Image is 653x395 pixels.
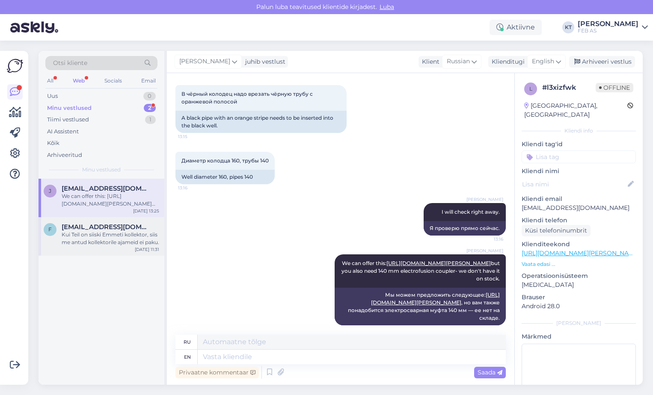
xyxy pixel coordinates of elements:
[184,350,191,364] div: en
[7,58,23,74] img: Askly Logo
[522,332,636,341] p: Märkmed
[447,57,470,66] span: Russian
[181,157,269,164] span: Диаметр колодца 160, трубы 140
[578,27,638,34] div: FEB AS
[45,75,55,86] div: All
[522,240,636,249] p: Klienditeekond
[135,246,159,253] div: [DATE] 11:31
[62,185,151,192] span: juliaabolina@gmail.com
[144,104,156,112] div: 2
[47,127,79,136] div: AI Assistent
[47,92,58,100] div: Uus
[103,75,124,86] div: Socials
[569,56,635,68] div: Arhiveeri vestlus
[341,260,501,282] span: We can offer this: but you also need 140 mm electrofusion coupler- we don't have it on stock.
[562,21,574,33] div: KT
[522,280,636,289] p: [MEDICAL_DATA]
[62,223,151,231] span: felikavendel35@gmail.com
[175,170,275,184] div: Well diameter 160, pipes 140
[133,208,159,214] div: [DATE] 13:25
[47,104,92,112] div: Minu vestlused
[596,83,633,92] span: Offline
[522,293,636,302] p: Brauser
[578,21,648,34] a: [PERSON_NAME]FEB AS
[522,203,636,212] p: [EMAIL_ADDRESS][DOMAIN_NAME]
[522,225,591,236] div: Küsi telefoninumbrit
[82,166,121,174] span: Minu vestlused
[47,139,59,147] div: Kõik
[466,196,503,203] span: [PERSON_NAME]
[490,20,542,35] div: Aktiivne
[143,92,156,100] div: 0
[181,91,314,105] span: В чёрный колодец надо врезать чёрную трубу с оранжевой полосой
[522,180,626,189] input: Lisa nimi
[419,57,439,66] div: Klient
[488,57,525,66] div: Klienditugi
[140,75,157,86] div: Email
[522,260,636,268] p: Vaata edasi ...
[53,59,87,68] span: Otsi kliente
[179,57,230,66] span: [PERSON_NAME]
[71,75,86,86] div: Web
[335,288,506,325] div: Мы можем предложить следующее: , но вам также понадобится электросварная муфта 140 мм — ее нет на...
[578,21,638,27] div: [PERSON_NAME]
[47,151,82,159] div: Arhiveeritud
[62,231,159,246] div: Kui Teil on siiski Emmeti kollektor, siis me antud kollektorile ajameid ei paku.
[377,3,397,11] span: Luba
[424,221,506,236] div: Я проверю прямо сейчас.
[532,57,554,66] span: English
[242,57,285,66] div: juhib vestlust
[522,216,636,225] p: Kliendi telefon
[522,302,636,311] p: Android 28.0
[175,111,347,133] div: A black pipe with an orange stripe needs to be inserted into the black well.
[47,115,89,124] div: Tiimi vestlused
[522,150,636,163] input: Lisa tag
[442,209,500,215] span: I will check right away.
[178,185,210,191] span: 13:16
[471,236,503,242] span: 13:16
[522,195,636,203] p: Kliendi email
[524,101,627,119] div: [GEOGRAPHIC_DATA], [GEOGRAPHIC_DATA]
[184,335,191,349] div: ru
[175,367,259,378] div: Privaatne kommentaar
[529,85,532,92] span: l
[522,319,636,327] div: [PERSON_NAME]
[522,140,636,149] p: Kliendi tag'id
[522,249,640,257] a: [URL][DOMAIN_NAME][PERSON_NAME]
[178,133,210,140] span: 13:15
[145,115,156,124] div: 1
[522,127,636,135] div: Kliendi info
[49,188,51,194] span: j
[542,83,596,93] div: # l3xizfwk
[522,271,636,280] p: Operatsioonisüsteem
[522,167,636,176] p: Kliendi nimi
[48,226,52,233] span: f
[478,368,502,376] span: Saada
[466,248,503,254] span: [PERSON_NAME]
[386,260,491,266] a: [URL][DOMAIN_NAME][PERSON_NAME]
[471,326,503,332] span: 13:25
[62,192,159,208] div: We can offer this: [URL][DOMAIN_NAME][PERSON_NAME] but you also need 140 mm electrofusion coupler...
